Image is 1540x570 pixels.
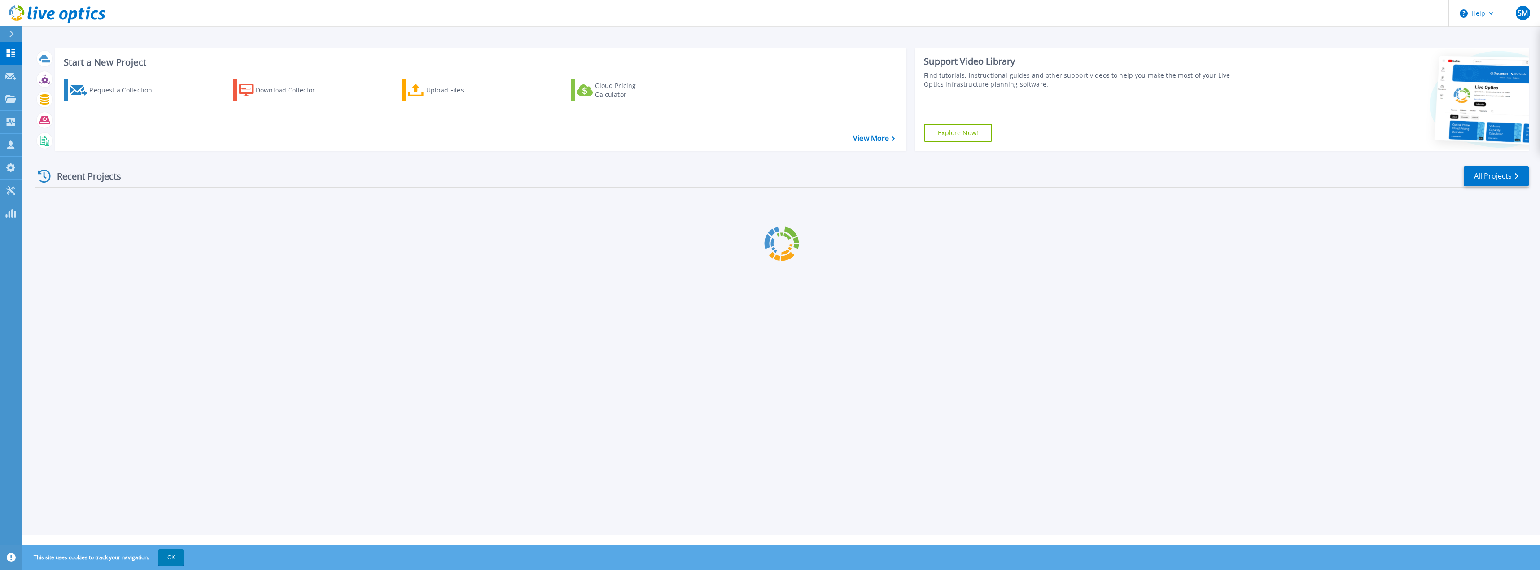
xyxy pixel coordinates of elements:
[924,124,992,142] a: Explore Now!
[89,81,161,99] div: Request a Collection
[402,79,502,101] a: Upload Files
[924,56,1244,67] div: Support Video Library
[924,71,1244,89] div: Find tutorials, instructional guides and other support videos to help you make the most of your L...
[1464,166,1529,186] a: All Projects
[595,81,667,99] div: Cloud Pricing Calculator
[64,57,894,67] h3: Start a New Project
[158,549,184,566] button: OK
[233,79,333,101] a: Download Collector
[256,81,328,99] div: Download Collector
[25,549,184,566] span: This site uses cookies to track your navigation.
[426,81,498,99] div: Upload Files
[571,79,671,101] a: Cloud Pricing Calculator
[35,165,133,187] div: Recent Projects
[853,134,895,143] a: View More
[64,79,164,101] a: Request a Collection
[1518,9,1528,17] span: SM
